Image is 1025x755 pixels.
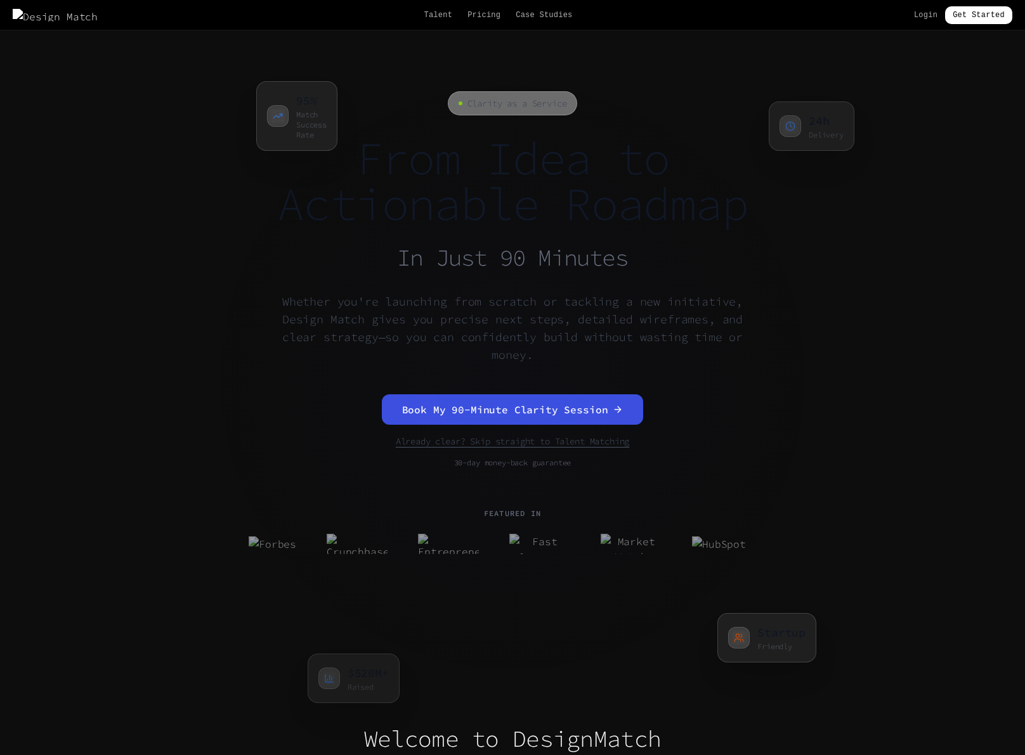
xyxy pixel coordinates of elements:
span: In Just 90 Minutes [397,243,628,272]
a: Book My 90-Minute Clarity Session [402,402,623,417]
a: Case Studies [516,10,572,20]
img: HubSpot [692,536,746,552]
a: Get Started [945,6,1012,24]
img: Fast Company [509,534,570,554]
img: Entrepreneur [418,534,479,554]
p: Featured In [249,508,776,519]
img: Design Match [13,9,98,22]
h2: Welcome to DesignMatch [157,726,868,752]
img: Crunchbase [327,534,388,554]
button: Book My 90-Minute Clarity Session [382,394,644,425]
img: Forbes [249,536,296,552]
div: Clarity as a Service [448,91,578,115]
a: Pricing [467,10,500,20]
p: 30-day money-back guarantee [454,458,571,468]
a: Login [914,10,937,20]
a: Already clear? Skip straight to Talent Matching [396,435,629,448]
h1: From Idea to Actionable Roadmap [249,136,776,273]
img: Market Watch [601,534,662,554]
p: Whether you're launching from scratch or tackling a new initiative, Design Match gives you precis... [269,293,756,364]
a: Talent [424,10,452,20]
img: Forbes [776,536,824,552]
